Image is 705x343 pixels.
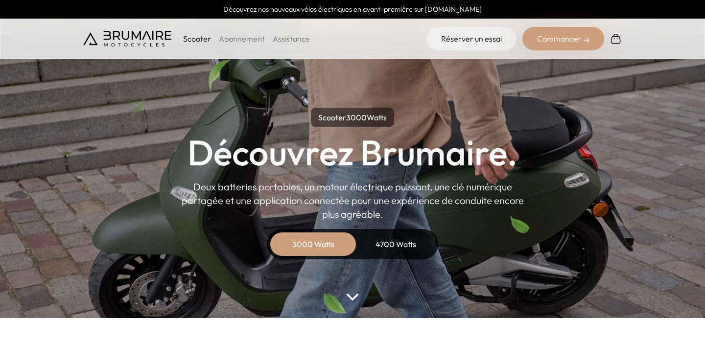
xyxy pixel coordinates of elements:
img: Brumaire Motocycles [83,31,171,46]
a: Réserver un essai [426,27,517,50]
div: 3000 Watts [274,232,352,256]
div: 4700 Watts [356,232,435,256]
div: Commander [522,27,604,50]
a: Assistance [273,34,310,44]
img: right-arrow-2.png [584,37,589,43]
span: 3000 [346,113,367,122]
img: arrow-bottom.png [346,294,359,301]
p: Scooter [183,33,211,45]
p: Scooter Watts [311,108,394,127]
h1: Découvrez Brumaire. [188,135,517,170]
p: Deux batteries portables, un moteur électrique puissant, une clé numérique partagée et une applic... [181,180,524,221]
a: Abonnement [219,34,265,44]
img: Panier [610,33,622,45]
